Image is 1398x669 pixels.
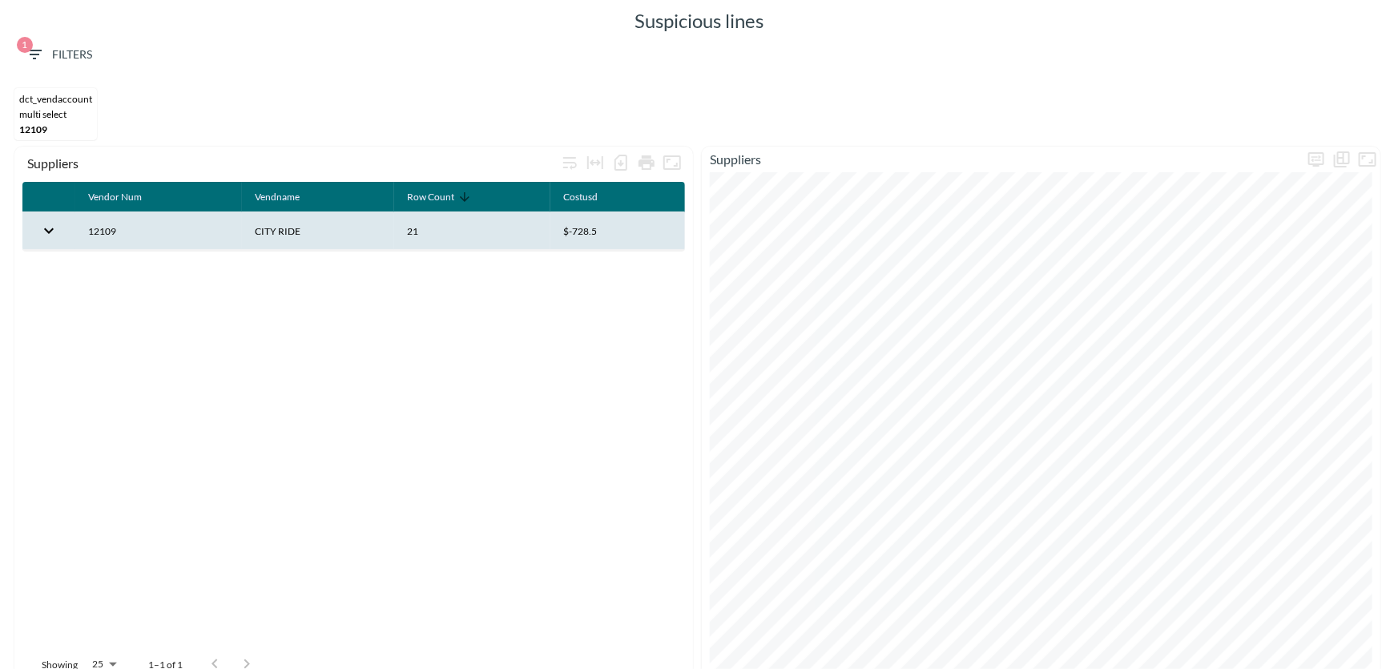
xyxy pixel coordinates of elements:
[25,45,92,65] span: Filters
[255,187,300,207] div: Vendname
[27,155,557,171] div: Suppliers
[394,212,550,250] th: 21
[563,187,598,207] div: Costusd
[19,108,92,120] div: MULTI SELECT
[608,150,634,175] div: Number of rows selected for download: 1
[75,212,242,250] th: 12109
[582,150,608,175] div: Toggle table layout between fixed and auto (default: auto)
[1329,147,1355,172] div: Show chart as table
[702,150,1303,169] p: Suppliers
[1355,147,1380,172] button: Fullscreen
[407,187,475,207] span: Row Count
[242,212,394,250] th: CITY RIDE
[35,217,62,244] button: expand row
[634,150,659,175] div: Print
[18,40,99,70] button: 1Filters
[557,150,582,175] div: Wrap text
[635,8,763,34] h5: Suspicious lines
[659,150,685,175] button: Fullscreen
[1303,147,1329,172] button: more
[88,187,142,207] div: Vendor Num
[17,37,33,53] span: 1
[407,187,454,207] div: Row Count
[88,187,163,207] span: Vendor Num
[19,93,92,105] div: DCT_VendAccount
[1303,147,1329,172] span: Display settings
[255,187,320,207] span: Vendname
[550,212,685,250] th: $-728.5
[563,187,618,207] span: Costusd
[19,123,47,135] span: 12109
